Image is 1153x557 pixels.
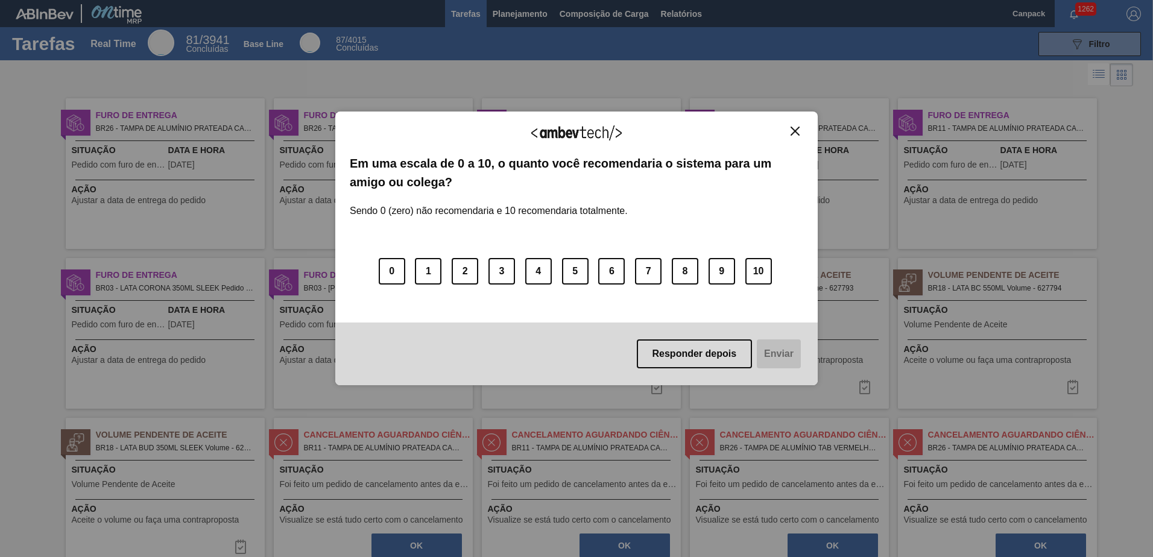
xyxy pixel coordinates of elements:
button: Close [787,126,803,136]
img: Logo Ambevtech [531,125,622,140]
button: 5 [562,258,589,285]
img: Close [791,127,800,136]
button: 8 [672,258,698,285]
button: 10 [745,258,772,285]
button: Responder depois [637,339,753,368]
label: Em uma escala de 0 a 10, o quanto você recomendaria o sistema para um amigo ou colega? [350,154,803,191]
button: 4 [525,258,552,285]
button: 6 [598,258,625,285]
button: 9 [709,258,735,285]
button: 7 [635,258,662,285]
button: 3 [488,258,515,285]
button: 1 [415,258,441,285]
button: 0 [379,258,405,285]
label: Sendo 0 (zero) não recomendaria e 10 recomendaria totalmente. [350,191,628,216]
button: 2 [452,258,478,285]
